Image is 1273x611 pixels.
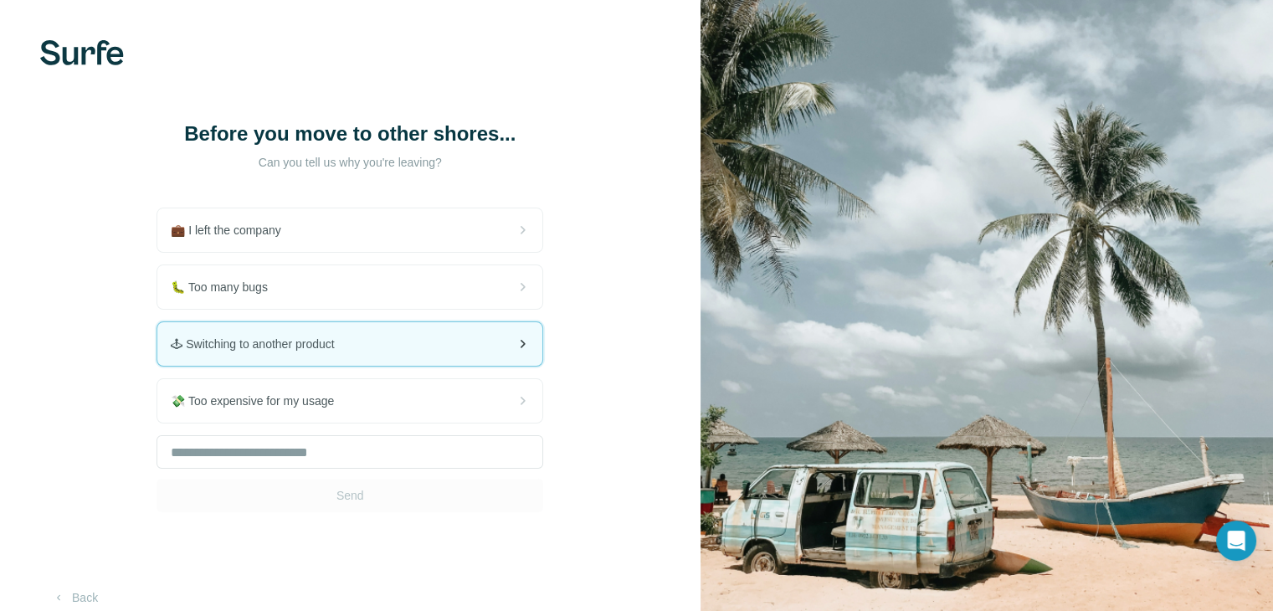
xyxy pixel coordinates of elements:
[171,279,281,295] span: 🐛 Too many bugs
[171,222,294,239] span: 💼 I left the company
[182,154,517,171] p: Can you tell us why you're leaving?
[182,121,517,147] h1: Before you move to other shores...
[171,393,347,409] span: 💸 Too expensive for my usage
[1216,521,1256,561] div: Open Intercom Messenger
[171,336,347,352] span: 🕹 Switching to another product
[40,40,124,65] img: Surfe's logo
